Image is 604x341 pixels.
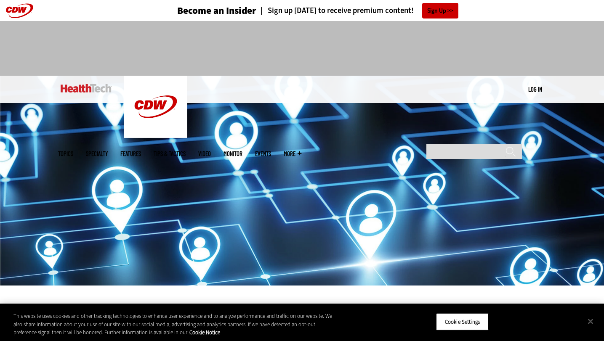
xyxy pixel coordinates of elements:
[528,85,542,94] div: User menu
[189,329,220,336] a: More information about your privacy
[528,85,542,93] a: Log in
[146,6,256,16] a: Become an Insider
[256,7,414,15] a: Sign up [DATE] to receive premium content!
[124,131,187,140] a: CDW
[436,313,489,330] button: Cookie Settings
[13,312,332,337] div: This website uses cookies and other tracking technologies to enhance user experience and to analy...
[154,151,186,157] a: Tips & Tactics
[284,151,301,157] span: More
[61,84,112,93] img: Home
[86,151,108,157] span: Specialty
[198,151,211,157] a: Video
[255,151,271,157] a: Events
[177,6,256,16] h3: Become an Insider
[581,312,600,330] button: Close
[224,151,242,157] a: MonITor
[124,76,187,138] img: Home
[120,151,141,157] a: Features
[422,3,458,19] a: Sign Up
[58,151,73,157] span: Topics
